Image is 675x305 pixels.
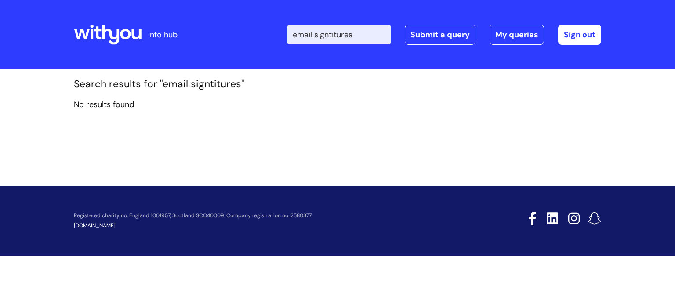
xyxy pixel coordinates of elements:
[490,25,544,45] a: My queries
[405,25,475,45] a: Submit a query
[74,97,601,111] p: No results found
[74,78,601,90] h1: Search results for "email signtitures"
[287,25,601,45] div: | -
[287,25,391,44] input: Search
[148,28,178,42] p: info hub
[74,213,466,219] p: Registered charity no. England 1001957, Scotland SCO40009. Company registration no. 2580377
[558,25,601,45] a: Sign out
[74,222,116,229] a: [DOMAIN_NAME]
